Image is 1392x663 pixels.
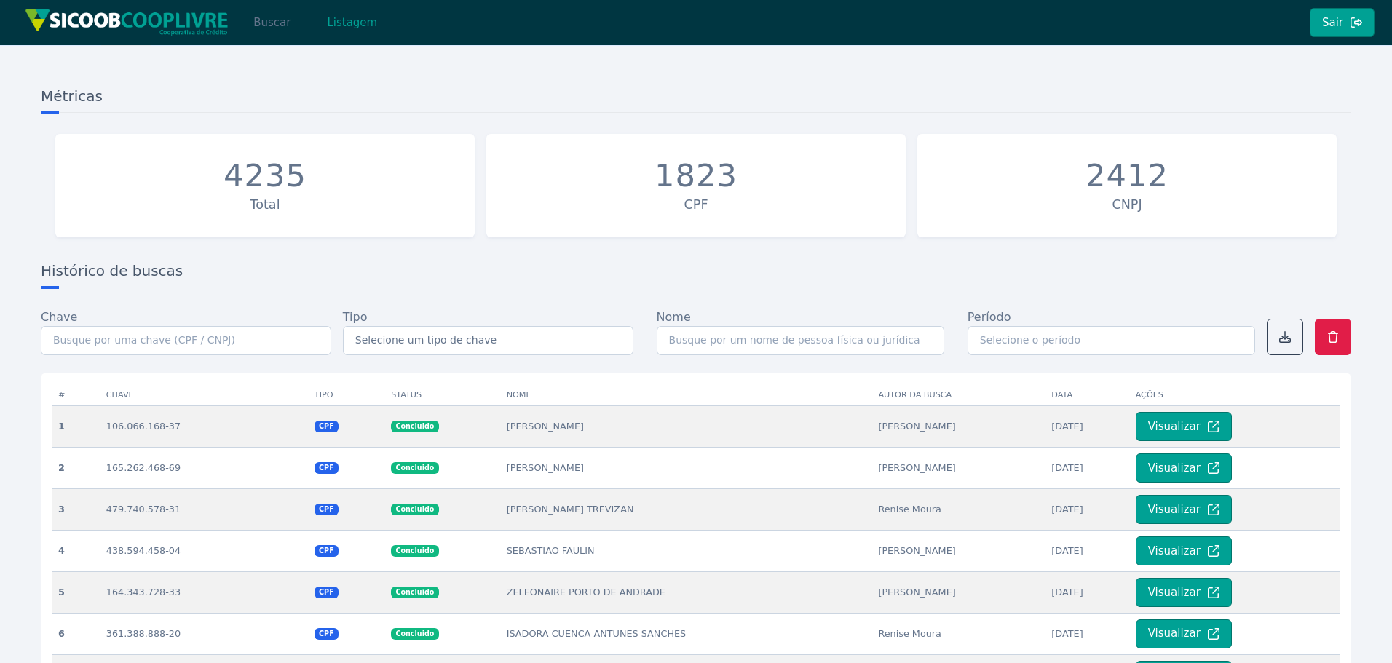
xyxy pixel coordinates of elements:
[100,384,309,406] th: Chave
[1045,571,1129,613] td: [DATE]
[872,447,1045,488] td: [PERSON_NAME]
[1045,405,1129,447] td: [DATE]
[52,447,100,488] th: 2
[872,530,1045,571] td: [PERSON_NAME]
[1310,8,1375,37] button: Sair
[41,326,331,355] input: Busque por uma chave (CPF / CNPJ)
[655,157,737,195] div: 1823
[52,613,100,654] th: 6
[1045,530,1129,571] td: [DATE]
[501,488,873,530] td: [PERSON_NAME] TREVIZAN
[315,628,339,640] span: CPF
[1045,447,1129,488] td: [DATE]
[1136,412,1232,441] button: Visualizar
[41,309,77,326] label: Chave
[52,571,100,613] th: 5
[925,195,1329,214] div: CNPJ
[1136,495,1232,524] button: Visualizar
[968,326,1255,355] input: Selecione o período
[315,462,339,474] span: CPF
[100,488,309,530] td: 479.740.578-31
[315,504,339,515] span: CPF
[968,309,1011,326] label: Período
[1136,453,1232,483] button: Visualizar
[63,195,467,214] div: Total
[872,613,1045,654] td: Renise Moura
[315,421,339,432] span: CPF
[872,571,1045,613] td: [PERSON_NAME]
[385,384,501,406] th: Status
[494,195,898,214] div: CPF
[315,545,339,557] span: CPF
[52,488,100,530] th: 3
[100,613,309,654] td: 361.388.888-20
[391,587,438,598] span: Concluido
[52,405,100,447] th: 1
[343,309,368,326] label: Tipo
[1045,613,1129,654] td: [DATE]
[52,384,100,406] th: #
[315,8,389,37] button: Listagem
[872,488,1045,530] td: Renise Moura
[25,9,229,36] img: img/sicoob_cooplivre.png
[501,613,873,654] td: ISADORA CUENCA ANTUNES SANCHES
[391,545,438,557] span: Concluido
[501,405,873,447] td: [PERSON_NAME]
[501,447,873,488] td: [PERSON_NAME]
[657,309,691,326] label: Nome
[391,421,438,432] span: Concluido
[391,462,438,474] span: Concluido
[1045,488,1129,530] td: [DATE]
[872,384,1045,406] th: Autor da busca
[1130,384,1340,406] th: Ações
[391,628,438,640] span: Concluido
[315,587,339,598] span: CPF
[1085,157,1168,195] div: 2412
[657,326,944,355] input: Busque por um nome de pessoa física ou jurídica
[1136,578,1232,607] button: Visualizar
[501,384,873,406] th: Nome
[41,86,1351,113] h3: Métricas
[100,530,309,571] td: 438.594.458-04
[309,384,385,406] th: Tipo
[100,571,309,613] td: 164.343.728-33
[501,571,873,613] td: ZELEONAIRE PORTO DE ANDRADE
[872,405,1045,447] td: [PERSON_NAME]
[1136,536,1232,565] button: Visualizar
[100,405,309,447] td: 106.066.168-37
[100,447,309,488] td: 165.262.468-69
[224,157,307,195] div: 4235
[501,530,873,571] td: SEBASTIAO FAULIN
[391,504,438,515] span: Concluido
[241,8,303,37] button: Buscar
[41,261,1351,287] h3: Histórico de buscas
[1136,619,1232,648] button: Visualizar
[52,530,100,571] th: 4
[1045,384,1129,406] th: Data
